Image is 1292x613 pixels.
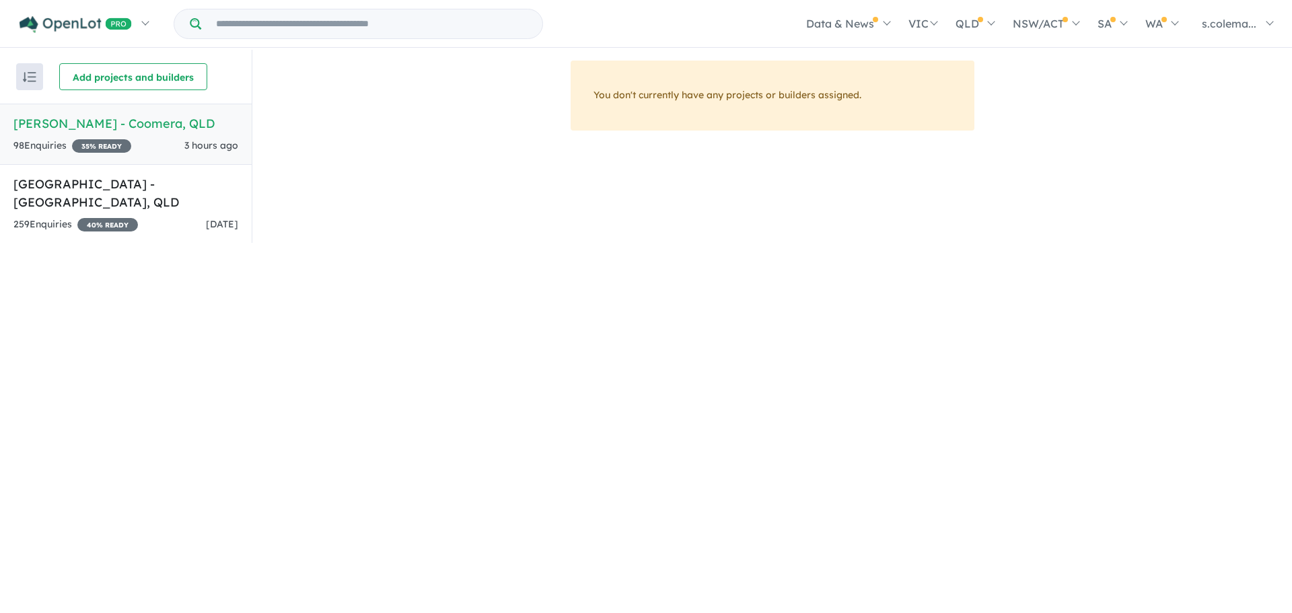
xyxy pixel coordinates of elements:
h5: [PERSON_NAME] - Coomera , QLD [13,114,238,133]
input: Try estate name, suburb, builder or developer [204,9,540,38]
button: Add projects and builders [59,63,207,90]
h5: [GEOGRAPHIC_DATA] - [GEOGRAPHIC_DATA] , QLD [13,175,238,211]
span: [DATE] [206,218,238,230]
span: 40 % READY [77,218,138,231]
img: Openlot PRO Logo White [20,16,132,33]
span: s.colema... [1202,17,1256,30]
span: 3 hours ago [184,139,238,151]
div: You don't currently have any projects or builders assigned. [571,61,974,131]
img: sort.svg [23,72,36,82]
div: 98 Enquir ies [13,138,131,154]
div: 259 Enquir ies [13,217,138,233]
span: 35 % READY [72,139,131,153]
